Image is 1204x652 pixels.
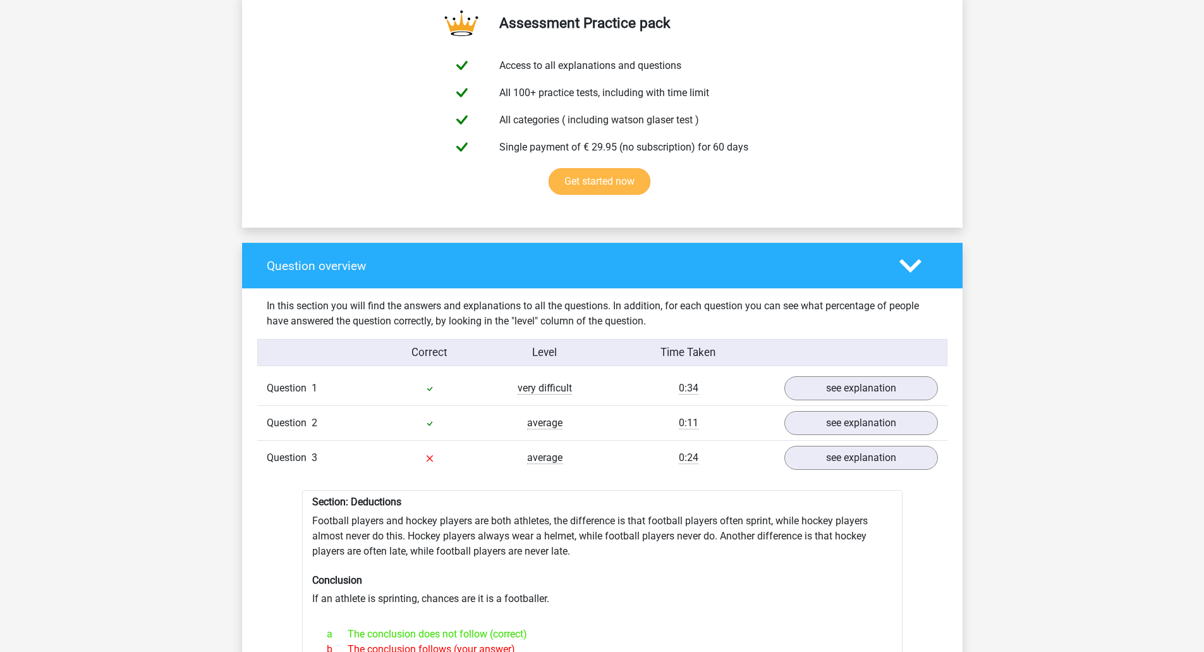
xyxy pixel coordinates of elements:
a: see explanation [784,411,938,435]
span: Question [267,415,312,431]
a: see explanation [784,376,938,400]
span: 1 [312,382,317,394]
h6: Conclusion [312,574,892,586]
span: 2 [312,417,317,429]
h4: Question overview [267,259,880,273]
h6: Section: Deductions [312,496,892,508]
span: average [527,417,562,429]
span: 3 [312,452,317,464]
span: 0:11 [679,417,698,429]
span: a [327,627,348,642]
span: Question [267,450,312,465]
div: Time Taken [602,345,774,360]
a: Get started now [549,168,650,195]
span: 0:24 [679,452,698,464]
span: very difficult [518,382,572,395]
div: Correct [372,345,487,360]
a: see explanation [784,446,938,470]
span: Question [267,381,312,396]
div: In this section you will find the answers and explanations to all the questions. In addition, for... [257,298,947,329]
span: 0:34 [679,382,698,395]
div: Level [487,345,602,360]
span: average [527,452,562,464]
div: The conclusion does not follow (correct) [317,627,887,642]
